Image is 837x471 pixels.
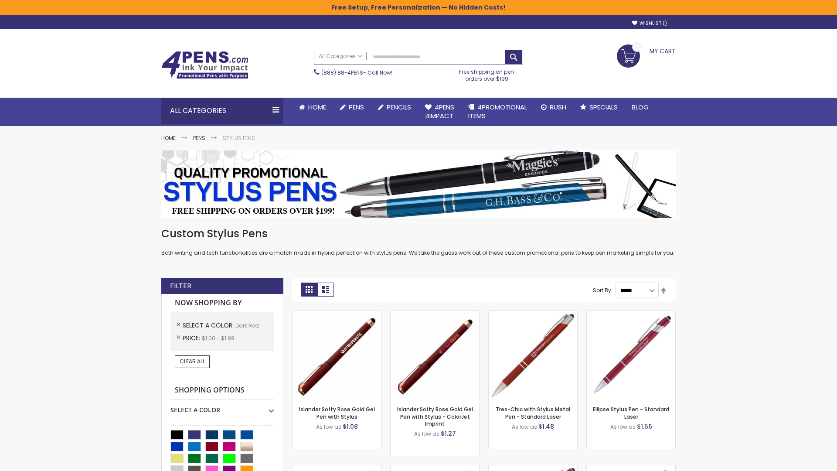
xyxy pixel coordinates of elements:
[161,227,676,257] div: Both writing and tech functionalities are a match made in hybrid perfection with stylus pens. We ...
[321,69,392,76] span: - Call Now!
[489,311,577,399] img: Tres-Chic with Stylus Metal Pen - Standard Laser-Dark Red
[637,422,652,431] span: $1.56
[235,322,259,329] span: Dark Red
[161,227,676,241] h1: Custom Stylus Pens
[450,65,524,82] div: Free shipping on pen orders over $199
[301,283,317,297] strong: Grid
[589,102,618,112] span: Specials
[202,334,235,342] span: $1.00 - $1.99
[170,294,274,312] strong: Now Shopping by
[161,150,676,218] img: Stylus Pens
[425,102,454,120] span: 4Pens 4impact
[180,358,205,365] span: Clear All
[593,406,669,420] a: Ellipse Stylus Pen - Standard Laser
[223,134,255,142] strong: Stylus Pens
[161,134,176,142] a: Home
[319,53,362,60] span: All Categories
[496,406,570,420] a: Tres-Chic with Stylus Metal Pen - Standard Laser
[391,311,479,318] a: Islander Softy Rose Gold Gel Pen with Stylus - ColorJet Imprint-Dark Red
[468,102,527,120] span: 4PROMOTIONAL ITEMS
[292,98,333,117] a: Home
[293,311,381,318] a: Islander Softy Rose Gold Gel Pen with Stylus-Dark Red
[587,311,675,399] img: Ellipse Stylus Pen - Standard Laser-Dark Red
[371,98,418,117] a: Pencils
[321,69,363,76] a: (888) 88-4PENS
[333,98,371,117] a: Pens
[170,399,274,414] div: Select A Color
[593,287,611,294] label: Sort By
[418,98,461,126] a: 4Pens4impact
[391,311,479,399] img: Islander Softy Rose Gold Gel Pen with Stylus - ColorJet Imprint-Dark Red
[193,134,205,142] a: Pens
[441,429,456,438] span: $1.27
[587,311,675,318] a: Ellipse Stylus Pen - Standard Laser-Dark Red
[170,281,191,291] strong: Filter
[183,334,202,342] span: Price
[161,98,283,124] div: All Categories
[170,381,274,400] strong: Shopping Options
[534,98,573,117] a: Rush
[625,98,656,117] a: Blog
[343,422,358,431] span: $1.08
[550,102,566,112] span: Rush
[610,423,636,430] span: As low as
[316,423,341,430] span: As low as
[461,98,534,126] a: 4PROMOTIONALITEMS
[512,423,537,430] span: As low as
[183,321,235,330] span: Select A Color
[308,102,326,112] span: Home
[489,311,577,318] a: Tres-Chic with Stylus Metal Pen - Standard Laser-Dark Red
[293,311,381,399] img: Islander Softy Rose Gold Gel Pen with Stylus-Dark Red
[161,51,248,79] img: 4Pens Custom Pens and Promotional Products
[573,98,625,117] a: Specials
[632,20,667,27] a: Wishlist
[175,355,210,368] a: Clear All
[414,430,439,437] span: As low as
[349,102,364,112] span: Pens
[397,406,473,427] a: Islander Softy Rose Gold Gel Pen with Stylus - ColorJet Imprint
[299,406,375,420] a: Islander Softy Rose Gold Gel Pen with Stylus
[314,49,367,64] a: All Categories
[632,102,649,112] span: Blog
[538,422,554,431] span: $1.48
[387,102,411,112] span: Pencils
